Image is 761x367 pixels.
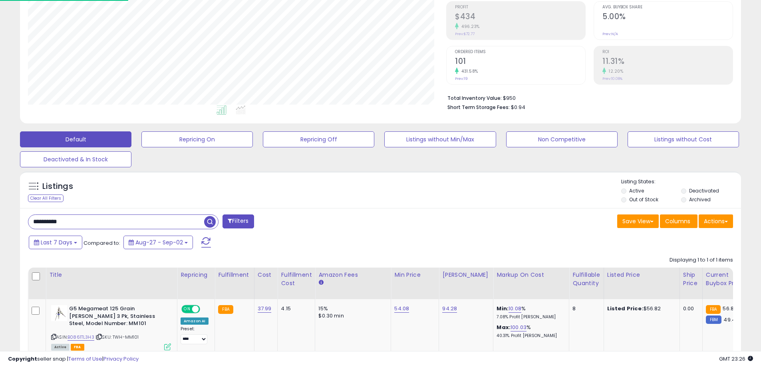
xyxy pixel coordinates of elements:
button: Repricing On [141,131,253,147]
div: Fulfillable Quantity [572,271,600,288]
button: Aug-27 - Sep-02 [123,236,193,249]
small: Prev: 10.08% [602,76,622,81]
span: | SKU: TWH-MM101 [95,334,139,340]
small: Prev: N/A [602,32,618,36]
span: 2025-09-11 23:26 GMT [719,355,753,363]
a: 100.03 [511,323,527,331]
div: Preset: [181,326,209,344]
div: 4.15 [281,305,309,312]
a: 94.28 [442,305,457,313]
b: Listed Price: [607,305,644,312]
label: Out of Stock [629,196,658,203]
span: ON [182,306,192,313]
small: FBA [706,305,721,314]
label: Active [629,187,644,194]
span: Columns [665,217,690,225]
span: FBA [71,344,84,351]
div: Repricing [181,271,211,279]
button: Listings without Min/Max [384,131,496,147]
img: 31wP3Z2LUJL._SL40_.jpg [51,305,67,321]
button: Columns [660,214,697,228]
p: 7.08% Profit [PERSON_NAME] [497,314,563,320]
div: 0.00 [683,305,696,312]
b: Short Term Storage Fees: [447,104,510,111]
button: Repricing Off [263,131,374,147]
label: Deactivated [689,187,719,194]
b: G5 Megameat 125 Grain [PERSON_NAME] 3 Pk, Stainless Steel, Model Number: MM101 [69,305,166,329]
span: Compared to: [83,239,120,247]
th: The percentage added to the cost of goods (COGS) that forms the calculator for Min & Max prices. [493,268,569,299]
button: Actions [699,214,733,228]
span: OFF [199,306,212,313]
div: Min Price [394,271,435,279]
b: Min: [497,305,509,312]
span: ROI [602,50,733,54]
span: Avg. Buybox Share [602,5,733,10]
p: 40.31% Profit [PERSON_NAME] [497,333,563,339]
small: 496.23% [459,24,480,30]
div: Listed Price [607,271,676,279]
li: $950 [447,93,727,102]
span: $0.94 [511,103,525,111]
div: seller snap | | [8,355,139,363]
small: FBA [218,305,233,314]
h2: 11.31% [602,57,733,67]
a: 37.99 [258,305,272,313]
div: $56.82 [607,305,674,312]
div: Markup on Cost [497,271,566,279]
strong: Copyright [8,355,37,363]
div: % [497,305,563,320]
div: Amazon AI [181,317,209,325]
div: [PERSON_NAME] [442,271,490,279]
div: 15% [318,305,385,312]
button: Deactivated & In Stock [20,151,131,167]
div: Cost [258,271,274,279]
small: Prev: $72.77 [455,32,475,36]
a: 10.08 [509,305,521,313]
span: Aug-27 - Sep-02 [135,238,183,246]
div: 8 [572,305,597,312]
span: Last 7 Days [41,238,72,246]
h2: 5.00% [602,12,733,23]
button: Save View [617,214,659,228]
a: Privacy Policy [103,355,139,363]
a: 54.08 [394,305,409,313]
small: Amazon Fees. [318,279,323,286]
button: Filters [223,214,254,228]
label: Archived [689,196,711,203]
small: Prev: 19 [455,76,468,81]
small: 431.58% [459,68,478,74]
div: Current Buybox Price [706,271,747,288]
h2: 101 [455,57,585,67]
button: Non Competitive [506,131,618,147]
button: Default [20,131,131,147]
span: Profit [455,5,585,10]
div: $0.30 min [318,312,385,319]
div: Ship Price [683,271,699,288]
b: Total Inventory Value: [447,95,502,101]
p: Listing States: [621,178,741,186]
h5: Listings [42,181,73,192]
div: % [497,324,563,339]
h2: $434 [455,12,585,23]
a: B0861TL3H3 [68,334,94,341]
div: Title [49,271,174,279]
b: Max: [497,323,511,331]
span: All listings currently available for purchase on Amazon [51,344,70,351]
button: Last 7 Days [29,236,82,249]
span: 49.4 [723,316,735,323]
button: Listings without Cost [628,131,739,147]
div: Fulfillment [218,271,250,279]
span: Ordered Items [455,50,585,54]
div: Displaying 1 to 1 of 1 items [670,256,733,264]
div: Clear All Filters [28,194,64,202]
div: Amazon Fees [318,271,387,279]
div: Fulfillment Cost [281,271,312,288]
span: 56.87 [723,305,737,312]
a: Terms of Use [68,355,102,363]
small: 12.20% [606,68,623,74]
div: ASIN: [51,305,171,349]
small: FBM [706,315,721,324]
